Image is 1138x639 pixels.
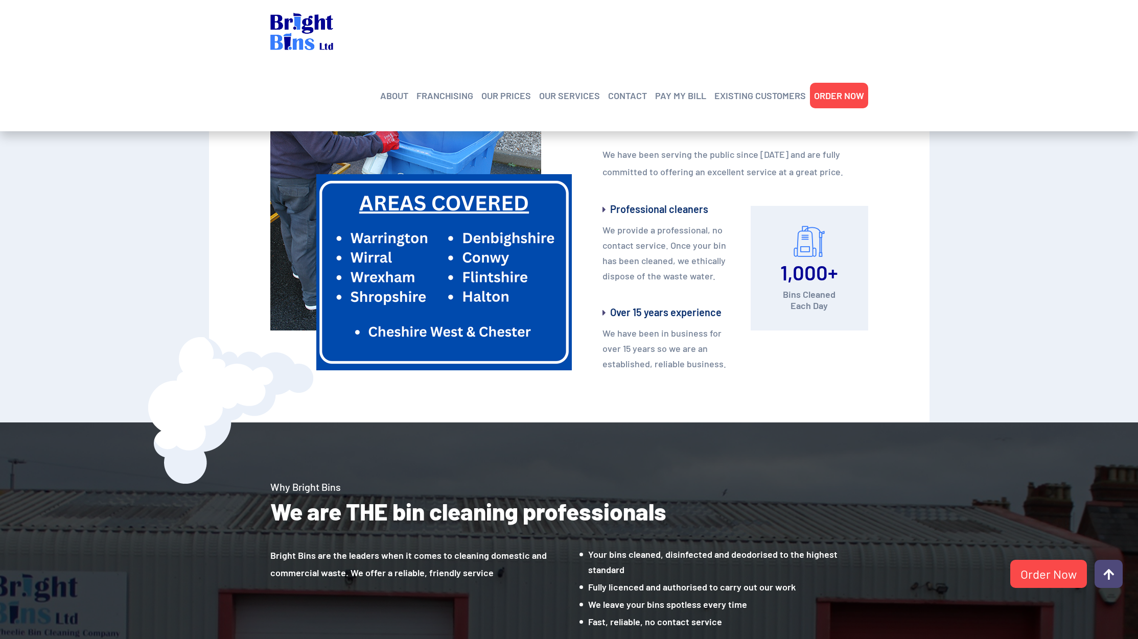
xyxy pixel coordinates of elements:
[602,305,738,319] h4: Over 15 years experience
[602,325,738,371] p: We have been in business for over 15 years so we are an established, reliable business.
[579,614,868,629] li: Fast, reliable, no contact service
[1010,560,1087,588] a: Order Now
[579,579,868,595] li: Fully licenced and authorised to carry out our work
[539,88,600,103] a: OUR SERVICES
[416,88,473,103] a: FRANCHISING
[270,496,868,527] h2: We are THE bin cleaning professionals
[380,88,408,103] a: ABOUT
[270,547,569,581] p: Bright Bins are the leaders when it comes to cleaning domestic and commercial waste. We offer a r...
[579,547,868,577] li: Your bins cleaned, disinfected and deodorised to the highest standard
[780,260,838,285] span: 1,000+
[814,88,864,103] a: ORDER NOW
[481,88,531,103] a: OUR PRICES
[602,146,868,180] p: We have been serving the public since [DATE] and are fully committed to offering an excellent ser...
[714,88,806,103] a: EXISTING CUSTOMERS
[602,202,738,216] h4: Professional cleaners
[602,222,738,283] p: We provide a professional, no contact service. Once your bin has been cleaned, we ethically dispo...
[270,480,868,494] h4: Why Bright Bins
[608,88,647,103] a: CONTACT
[579,597,868,612] li: We leave your bins spotless every time
[655,88,706,103] a: PAY MY BILL
[771,289,848,311] h5: Bins Cleaned Each Day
